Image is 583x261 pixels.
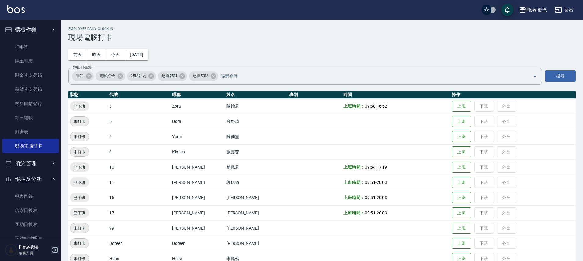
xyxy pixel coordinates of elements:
th: 時間 [342,91,450,99]
td: 翁佩君 [225,159,288,175]
div: 未知 [72,71,94,81]
td: Zora [171,98,225,114]
span: 20:03 [377,180,387,185]
a: 互助日報表 [2,217,59,231]
input: 篩選條件 [219,71,522,81]
b: 上班時間： [343,180,365,185]
a: 互助點數明細 [2,231,59,245]
label: 篩選打卡記錄 [73,65,92,70]
a: 高階收支登錄 [2,82,59,96]
b: 上班時間： [343,165,365,170]
th: 姓名 [225,91,288,99]
td: - [342,159,450,175]
button: 今天 [106,49,125,60]
span: 超過25M [158,73,181,79]
td: 陳佳雯 [225,129,288,144]
td: [PERSON_NAME] [171,175,225,190]
td: 10 [108,159,171,175]
td: 陳怡君 [225,98,288,114]
a: 排班表 [2,125,59,139]
th: 操作 [450,91,576,99]
td: 6 [108,129,171,144]
td: 5 [108,114,171,129]
button: 上班 [452,192,471,203]
button: 上班 [452,238,471,249]
td: - [342,205,450,220]
td: - [342,98,450,114]
a: 現金收支登錄 [2,68,59,82]
p: 服務人員 [19,250,50,256]
a: 打帳單 [2,40,59,54]
button: 昨天 [87,49,106,60]
button: 上班 [452,131,471,142]
span: 未打卡 [70,225,89,231]
div: 25M以內 [127,71,156,81]
span: 超過50M [189,73,212,79]
span: 20:03 [377,195,387,200]
th: 代號 [108,91,171,99]
th: 狀態 [68,91,108,99]
button: 搜尋 [545,70,576,82]
a: 每日結帳 [2,111,59,125]
span: 已下班 [70,179,89,186]
td: [PERSON_NAME] [171,220,225,236]
td: [PERSON_NAME] [225,236,288,251]
span: 09:58 [365,104,375,109]
span: 未打卡 [70,118,89,125]
td: 99 [108,220,171,236]
a: 帳單列表 [2,54,59,68]
td: 11 [108,175,171,190]
div: 超過25M [158,71,187,81]
button: 上班 [452,177,471,188]
th: 暱稱 [171,91,225,99]
div: 電腦打卡 [96,71,125,81]
button: 登出 [552,4,576,16]
h2: Employee Daily Clock In [68,27,576,31]
td: 張嘉芠 [225,144,288,159]
b: 上班時間： [343,195,365,200]
td: 8 [108,144,171,159]
button: [DATE] [125,49,148,60]
td: 16 [108,190,171,205]
td: 3 [108,98,171,114]
td: 高妤瑄 [225,114,288,129]
button: 上班 [452,207,471,219]
img: Logo [7,5,25,13]
button: 前天 [68,49,87,60]
td: Doreen [171,236,225,251]
button: 上班 [452,162,471,173]
img: Person [5,244,17,256]
td: [PERSON_NAME] [171,205,225,220]
span: 09:51 [365,210,375,215]
span: 未知 [72,73,87,79]
span: 電腦打卡 [96,73,119,79]
th: 班別 [288,91,342,99]
span: 已下班 [70,164,89,170]
button: 櫃檯作業 [2,22,59,38]
td: [PERSON_NAME] [225,190,288,205]
button: 預約管理 [2,156,59,171]
button: 上班 [452,116,471,127]
button: 上班 [452,223,471,234]
td: 郭恬儀 [225,175,288,190]
button: 報表及分析 [2,171,59,187]
td: Kimico [171,144,225,159]
a: 報表目錄 [2,189,59,203]
span: 09:51 [365,180,375,185]
button: 上班 [452,146,471,158]
td: [PERSON_NAME] [225,220,288,236]
td: Dora [171,114,225,129]
span: 16:52 [377,104,387,109]
button: Flow 概念 [516,4,550,16]
span: 09:51 [365,195,375,200]
span: 未打卡 [70,134,89,140]
span: 25M以內 [127,73,150,79]
td: Yami [171,129,225,144]
a: 材料自購登錄 [2,97,59,111]
td: - [342,175,450,190]
div: Flow 概念 [526,6,548,14]
td: [PERSON_NAME] [225,205,288,220]
button: 上班 [452,101,471,112]
td: Doreen [108,236,171,251]
b: 上班時間： [343,104,365,109]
